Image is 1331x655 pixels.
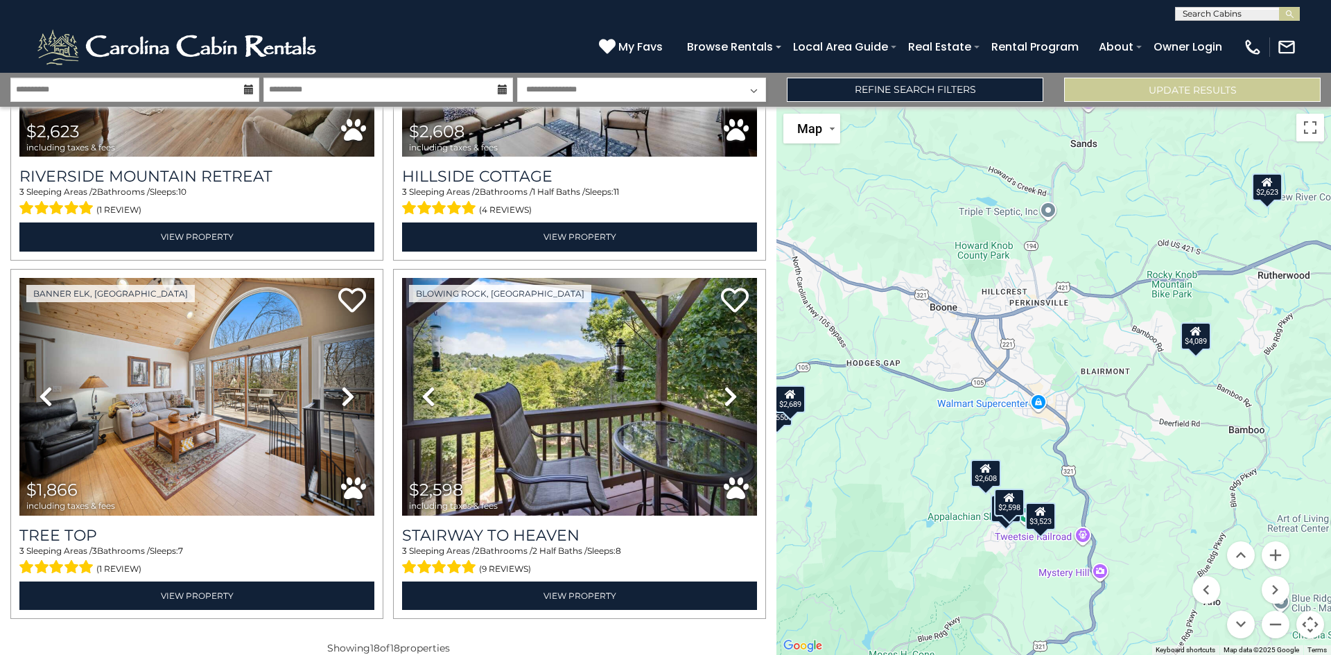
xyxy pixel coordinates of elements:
span: 2 [92,186,97,197]
img: thumbnail_165071518.jpeg [402,278,757,516]
a: Rental Program [984,35,1086,59]
a: Tree Top [19,526,374,545]
span: 3 [402,545,407,556]
span: 3 [19,186,24,197]
span: $1,866 [26,480,78,500]
div: $2,608 [971,460,1001,487]
button: Zoom out [1262,611,1289,638]
span: including taxes & fees [409,143,498,152]
span: (1 review) [96,201,141,219]
div: Sleeping Areas / Bathrooms / Sleeps: [19,186,374,219]
a: About [1092,35,1140,59]
button: Move right [1262,576,1289,604]
img: phone-regular-white.png [1243,37,1262,57]
a: View Property [19,582,374,610]
button: Keyboard shortcuts [1156,645,1215,655]
span: 7 [178,545,183,556]
span: $2,608 [409,121,464,141]
span: $2,623 [26,121,80,141]
button: Map camera controls [1296,611,1324,638]
a: Blowing Rock, [GEOGRAPHIC_DATA] [409,285,591,302]
button: Change map style [783,114,840,143]
a: Add to favorites [338,286,366,316]
span: 2 [475,545,480,556]
img: mail-regular-white.png [1277,37,1296,57]
span: 18 [390,642,400,654]
span: 3 [92,545,97,556]
a: Refine Search Filters [787,78,1043,102]
span: 2 Half Baths / [532,545,587,556]
a: Real Estate [901,35,978,59]
span: 1 Half Baths / [532,186,585,197]
span: 10 [178,186,186,197]
img: Google [780,637,826,655]
a: Owner Login [1147,35,1229,59]
button: Zoom in [1262,541,1289,569]
a: Add to favorites [721,286,749,316]
span: Map [797,121,822,136]
div: $3,523 [1025,503,1056,530]
span: 8 [616,545,621,556]
span: including taxes & fees [26,501,115,510]
img: White-1-2.png [35,26,322,68]
span: 2 [475,186,480,197]
div: $2,550 [762,399,792,426]
a: Stairway to Heaven [402,526,757,545]
span: including taxes & fees [26,143,115,152]
span: Map data ©2025 Google [1224,646,1299,654]
button: Update Results [1064,78,1321,102]
div: $2,689 [775,385,806,413]
button: Move left [1192,576,1220,604]
a: Banner Elk, [GEOGRAPHIC_DATA] [26,285,195,302]
div: Sleeping Areas / Bathrooms / Sleeps: [402,545,757,578]
span: 18 [370,642,380,654]
div: $2,623 [1252,173,1282,200]
div: $4,436 [991,494,1021,522]
a: Riverside Mountain Retreat [19,167,374,186]
button: Move up [1227,541,1255,569]
span: (4 reviews) [479,201,532,219]
div: Sleeping Areas / Bathrooms / Sleeps: [19,545,374,578]
a: Terms (opens in new tab) [1307,646,1327,654]
span: $2,598 [409,480,463,500]
a: My Favs [599,38,666,56]
a: Hillside Cottage [402,167,757,186]
span: (1 review) [96,560,141,578]
img: thumbnail_167977714.jpeg [19,278,374,516]
a: Open this area in Google Maps (opens a new window) [780,637,826,655]
a: View Property [402,582,757,610]
button: Move down [1227,611,1255,638]
a: View Property [402,222,757,251]
a: Browse Rentals [680,35,780,59]
span: including taxes & fees [409,501,498,510]
p: Showing of properties [10,641,766,655]
span: (9 reviews) [479,560,531,578]
a: Local Area Guide [786,35,895,59]
span: 3 [19,545,24,556]
span: My Favs [618,38,663,55]
span: 3 [402,186,407,197]
div: $2,598 [994,489,1025,516]
span: 11 [614,186,619,197]
div: Sleeping Areas / Bathrooms / Sleeps: [402,186,757,219]
button: Toggle fullscreen view [1296,114,1324,141]
a: View Property [19,222,374,251]
div: $4,089 [1181,322,1211,350]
